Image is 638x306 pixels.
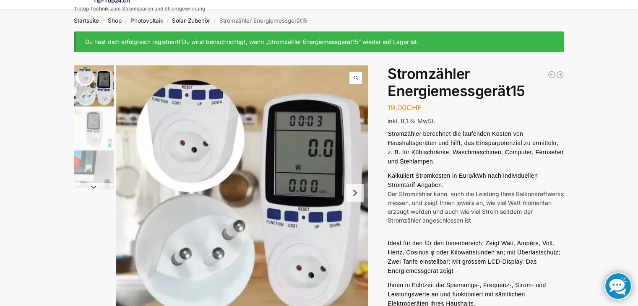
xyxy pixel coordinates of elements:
a: Shop [108,17,122,24]
a: Photovoltaik [130,17,163,24]
a: Solar-Zubehör [172,17,210,24]
li: 3 / 3 [72,149,114,191]
span: / [99,18,108,24]
div: Der Stromzähler kann auch die Leistung Ihres Balkonkraftwerks messen, und zeigt Ihnen jeweils an,... [388,189,564,225]
p: Tiptop Technik zum Stromsparen und Stromgewinnung [74,6,205,11]
img: Stromzähler Schweizer Stecker-2 [74,65,114,106]
nav: Breadcrumb [59,10,579,31]
h1: Stromzähler Energiemessgerät15 [388,65,564,100]
a: Startseite [74,17,99,24]
button: Next slide [346,184,364,202]
bdi: 19,00 [388,103,422,112]
img: Stromzähler Verbrauch messen [74,150,114,190]
button: Next slide [74,183,114,191]
span: inkl. 8,1 % MwSt. [388,117,435,124]
div: Du hast dich erfolgreich registriert! Du wirst benachrichtigt, wenn „Stromzähler Energiemessgerät... [74,31,565,52]
span: CHF [406,103,422,112]
a: WiFi Smart Plug für unseren Plug & Play Batteriespeicher [556,70,564,79]
span: Stromzähler berechnet die laufenden Kosten von Haushaltsgeräten und hilft, das Einsparpotenzial z... [388,130,564,165]
img: Strommessgerät [74,109,114,148]
span: / [163,18,172,24]
a: 100W Schwarz Flexible Solarpanel PV Monokrystallin für Wohnmobil, Balkonkraftwerk, Boot [547,70,556,79]
li: 2 / 3 [72,107,114,149]
span: Kalkuliert Stromkosten in Euro/kWh nach individuellen Stromtarif-Angaben. [388,172,538,188]
span: / [122,18,130,24]
span: / [210,18,219,24]
span: Ideal für den für den Innenbereich; Zeigt Watt, Ampère, Volt, Hertz, Cosinus φ oder Kilowattstund... [388,240,560,274]
li: 1 / 3 [72,65,114,107]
